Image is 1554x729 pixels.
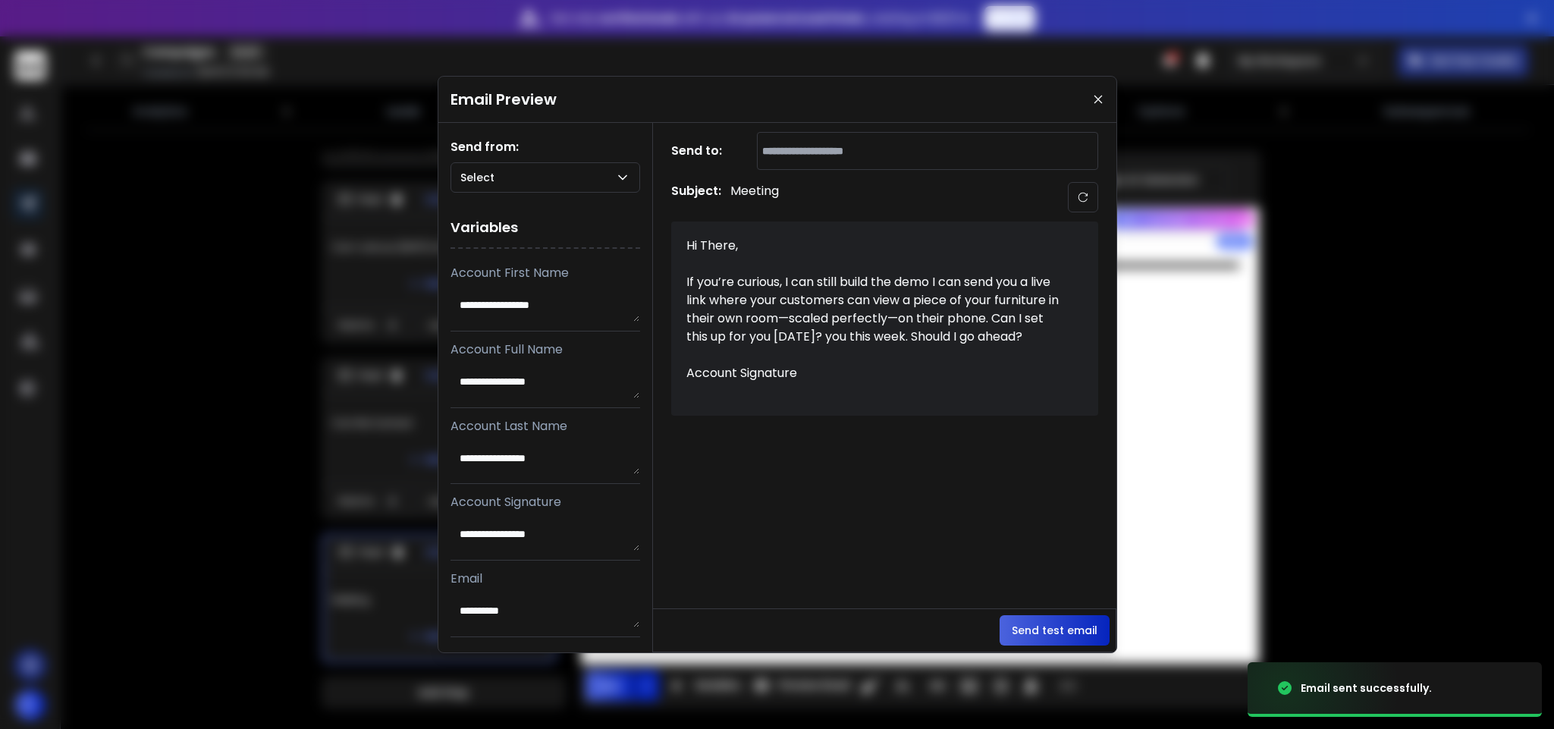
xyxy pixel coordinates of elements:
[686,237,1066,255] div: Hi There,
[671,182,721,212] h1: Subject:
[460,170,501,185] p: Select
[451,341,640,359] p: Account Full Name
[686,273,1066,346] div: If you’re curious, I can still build the demo I can send you a live link where your customers can...
[451,138,640,156] h1: Send from:
[730,182,779,212] p: Meeting
[1000,615,1110,646] button: Send test email
[451,417,640,435] p: Account Last Name
[1301,680,1432,696] div: Email sent successfully.
[686,364,1066,382] div: Account Signature
[451,493,640,511] p: Account Signature
[451,208,640,249] h1: Variables
[451,264,640,282] p: Account First Name
[451,570,640,588] p: Email
[451,89,557,110] h1: Email Preview
[671,142,732,160] h1: Send to:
